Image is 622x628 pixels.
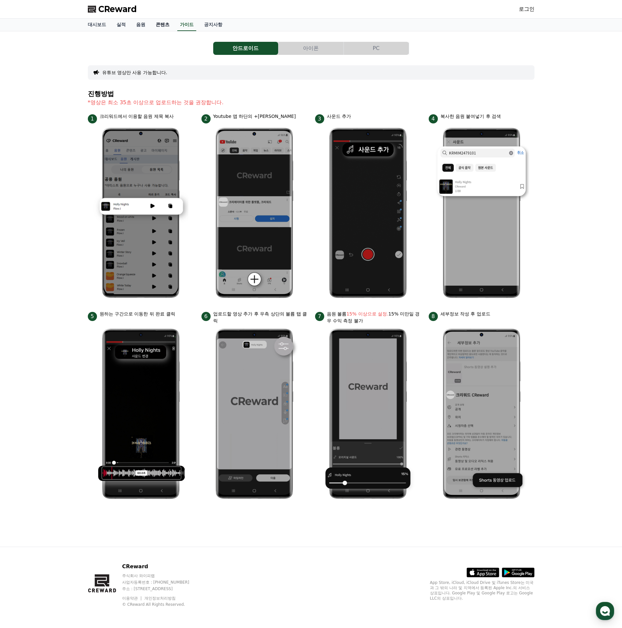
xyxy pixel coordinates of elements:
img: 7.png [320,324,416,504]
p: © CReward All Rights Reserved. [122,602,202,607]
a: 콘텐츠 [151,19,175,31]
img: 4.png [434,123,529,303]
span: 7 [315,312,324,321]
span: 3 [315,114,324,123]
span: 대화 [60,217,68,222]
img: 2.png [207,123,302,303]
span: 2 [201,114,211,123]
a: CReward [88,4,137,14]
button: PC [344,42,409,55]
span: 5 [88,312,97,321]
p: Youtube 앱 하단의 +[PERSON_NAME] [213,113,296,120]
a: 대시보드 [83,19,111,31]
span: 홈 [21,217,24,222]
img: 3.png [320,123,416,303]
a: 아이폰 [279,42,344,55]
span: CReward [98,4,137,14]
button: 아이폰 [279,42,343,55]
p: 업로드할 영상 추가 후 우측 상단의 볼륨 탭 클릭 [213,311,307,324]
h4: 진행방법 [88,90,534,97]
button: 유튜브 영상만 사용 가능합니다. [102,69,167,76]
span: 8 [429,312,438,321]
p: 주식회사 와이피랩 [122,573,202,578]
a: 공지사항 [199,19,228,31]
p: 사운드 추가 [327,113,351,120]
p: CReward [122,563,202,571]
bold: 15% 이상으로 설정. [346,311,388,316]
a: 설정 [84,207,125,223]
p: 원하는 구간으로 이동한 뒤 완료 클릭 [100,311,175,317]
p: 세부정보 작성 후 업로드 [440,311,490,317]
p: 주소 : [STREET_ADDRESS] [122,586,202,591]
span: 6 [201,312,211,321]
p: *영상은 최소 35초 이상으로 업로드하는 것을 권장합니다. [88,99,534,106]
p: 음원 볼륨 15% 미만일 경우 수익 측정 불가 [327,311,421,324]
span: 4 [429,114,438,123]
span: 설정 [101,217,109,222]
a: 개인정보처리방침 [144,596,176,601]
img: 8.png [434,324,529,504]
p: 크리워드에서 이용할 음원 제목 복사 [100,113,174,120]
p: App Store, iCloud, iCloud Drive 및 iTunes Store는 미국과 그 밖의 나라 및 지역에서 등록된 Apple Inc.의 서비스 상표입니다. Goo... [430,580,534,601]
img: 5.png [93,324,188,504]
p: 복사한 음원 붙여넣기 후 검색 [440,113,501,120]
a: 대화 [43,207,84,223]
p: 사업자등록번호 : [PHONE_NUMBER] [122,580,202,585]
a: 이용약관 [122,596,143,601]
button: 안드로이드 [213,42,278,55]
a: 실적 [111,19,131,31]
span: 1 [88,114,97,123]
a: 음원 [131,19,151,31]
a: 홈 [2,207,43,223]
img: 1.png [93,123,188,303]
a: 로그인 [519,5,534,13]
a: 가이드 [177,19,196,31]
img: 6.png [207,324,302,504]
